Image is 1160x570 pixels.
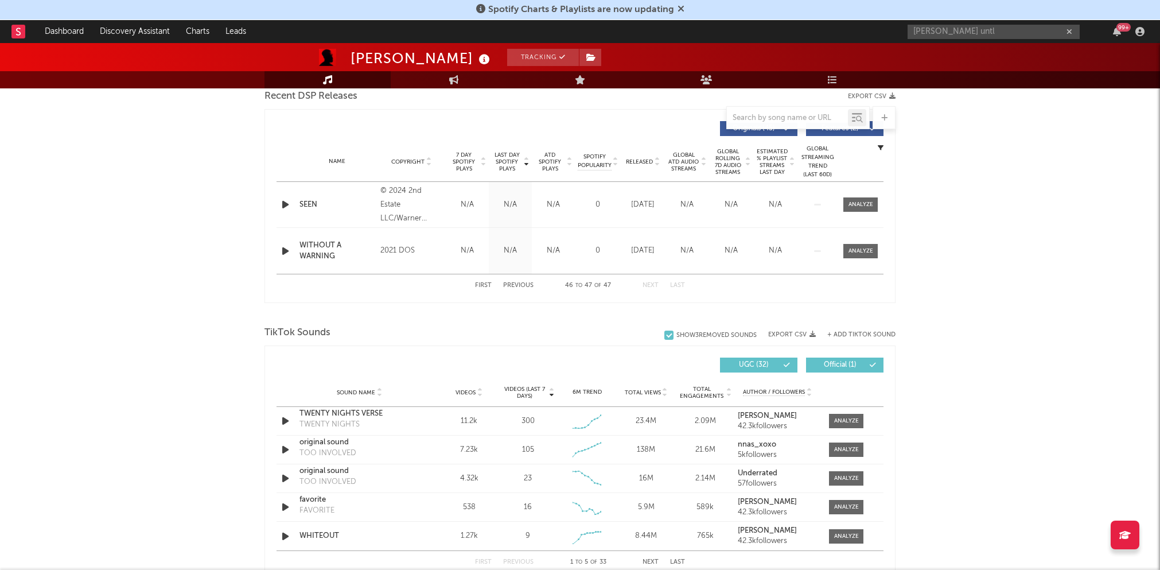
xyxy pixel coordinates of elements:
span: Last Day Spotify Plays [492,152,522,172]
button: Tracking [507,49,579,66]
div: 11.2k [442,416,496,427]
a: SEEN [299,199,375,211]
div: TWENTY NIGHTS [299,419,360,431]
button: Last [670,282,685,289]
div: 46 47 47 [556,279,620,293]
a: Dashboard [37,20,92,43]
div: 21.6M [679,444,732,456]
span: of [590,560,597,565]
div: 42.3k followers [738,509,818,517]
div: [DATE] [624,199,662,211]
div: 23 [524,473,532,484]
a: original sound [299,437,419,448]
span: Videos [456,389,476,396]
div: 42.3k followers [738,422,818,431]
strong: nnas_xoxo [738,441,776,448]
div: 5k followers [738,451,818,459]
span: ATD Spotify Plays [535,152,565,172]
span: Global ATD Audio Streams [668,152,699,172]
div: N/A [668,245,706,257]
div: N/A [492,245,529,257]
div: 16 [524,502,532,513]
span: of [594,283,601,288]
a: Underrated [738,470,818,478]
span: Total Engagements [679,386,725,400]
div: N/A [535,245,572,257]
span: Dismiss [678,5,684,14]
span: to [575,560,582,565]
span: TikTok Sounds [264,326,330,340]
span: Global Rolling 7D Audio Streams [712,148,744,176]
div: 1.27k [442,530,496,542]
div: original sound [299,466,419,477]
div: FAVORITE [299,505,334,517]
a: WHITEOUT [299,530,419,542]
div: 105 [522,444,534,456]
a: WITHOUT A WARNING [299,240,375,262]
a: [PERSON_NAME] [738,498,818,506]
button: Previous [503,559,534,565]
span: Spotify Charts & Playlists are now updating [488,5,674,14]
div: 57 followers [738,480,818,488]
div: 9 [525,530,530,542]
button: + Add TikTok Sound [816,332,896,338]
strong: [PERSON_NAME] [738,527,797,534]
button: Previous [503,282,534,289]
div: N/A [449,199,486,211]
div: 7.23k [442,444,496,456]
button: Export CSV [768,331,816,338]
div: 2021 DOS [380,244,443,258]
button: Last [670,559,685,565]
span: UGC ( 32 ) [727,362,780,369]
div: N/A [712,199,750,211]
div: [DATE] [624,245,662,257]
div: 765k [679,530,732,542]
div: 589k [679,502,732,513]
div: 23.4M [620,416,673,427]
a: Leads [217,20,254,43]
button: UGC(32) [720,358,797,373]
div: 8.44M [620,530,673,542]
a: favorite [299,494,419,506]
span: Copyright [391,158,425,165]
span: Videos (last 7 days) [501,386,548,400]
span: 7 Day Spotify Plays [449,152,479,172]
button: First [475,559,492,565]
div: N/A [535,199,572,211]
div: Global Streaming Trend (Last 60D) [800,145,835,179]
div: 2.09M [679,416,732,427]
strong: Underrated [738,470,777,477]
a: nnas_xoxo [738,441,818,449]
a: TWENTY NIGHTS VERSE [299,408,419,420]
div: N/A [756,245,795,257]
div: 99 + [1116,23,1131,32]
div: TOO INVOLVED [299,448,356,459]
span: Official ( 1 ) [813,362,866,369]
div: N/A [492,199,529,211]
div: 2.14M [679,473,732,484]
div: 0 [578,245,618,257]
a: Discovery Assistant [92,20,178,43]
div: 0 [578,199,618,211]
div: N/A [712,245,750,257]
span: Total Views [625,389,661,396]
div: 300 [521,416,535,427]
div: TOO INVOLVED [299,476,356,488]
div: 42.3k followers [738,537,818,545]
span: Sound Name [337,389,375,396]
button: Export CSV [848,93,896,100]
button: 99+ [1113,27,1121,36]
div: 5.9M [620,502,673,513]
input: Search by song name or URL [727,114,848,123]
button: Next [643,282,659,289]
a: Charts [178,20,217,43]
button: First [475,282,492,289]
span: to [575,283,582,288]
button: Official(1) [806,358,883,373]
input: Search for artists [908,25,1080,39]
